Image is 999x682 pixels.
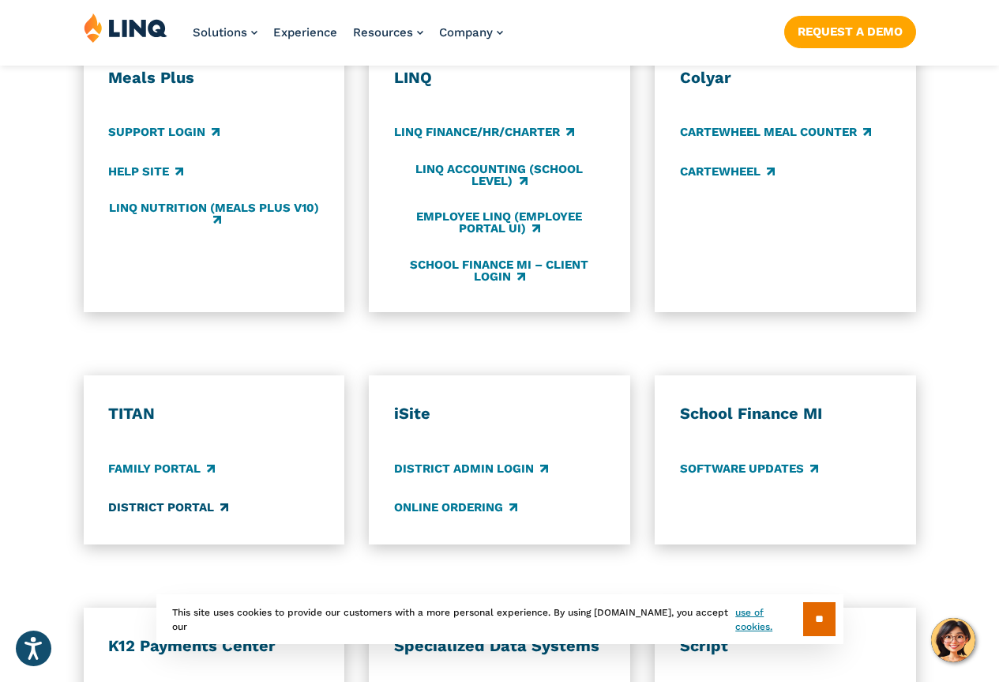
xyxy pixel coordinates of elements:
[108,124,220,141] a: Support Login
[156,594,843,644] div: This site uses cookies to provide our customers with a more personal experience. By using [DOMAIN...
[108,163,183,180] a: Help Site
[394,258,605,284] a: School Finance MI – Client Login
[680,404,891,424] h3: School Finance MI
[394,124,574,141] a: LINQ Finance/HR/Charter
[394,460,548,477] a: District Admin Login
[394,499,517,516] a: Online Ordering
[439,25,493,40] span: Company
[193,25,257,40] a: Solutions
[439,25,503,40] a: Company
[680,124,871,141] a: CARTEWHEEL Meal Counter
[931,618,975,662] button: Hello, have a question? Let’s chat.
[680,163,775,180] a: CARTEWHEEL
[108,202,319,228] a: LINQ Nutrition (Meals Plus v10)
[193,25,247,40] span: Solutions
[394,68,605,89] h3: LINQ
[680,68,891,89] h3: Colyar
[735,605,802,634] a: use of cookies.
[273,25,337,40] a: Experience
[394,404,605,424] h3: iSite
[394,163,605,189] a: LINQ Accounting (school level)
[108,460,215,477] a: Family Portal
[353,25,423,40] a: Resources
[108,68,319,89] h3: Meals Plus
[784,13,916,47] nav: Button Navigation
[680,460,818,477] a: Software Updates
[394,210,605,236] a: Employee LINQ (Employee Portal UI)
[108,404,319,424] h3: TITAN
[108,499,228,516] a: District Portal
[353,25,413,40] span: Resources
[784,16,916,47] a: Request a Demo
[193,13,503,65] nav: Primary Navigation
[84,13,167,43] img: LINQ | K‑12 Software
